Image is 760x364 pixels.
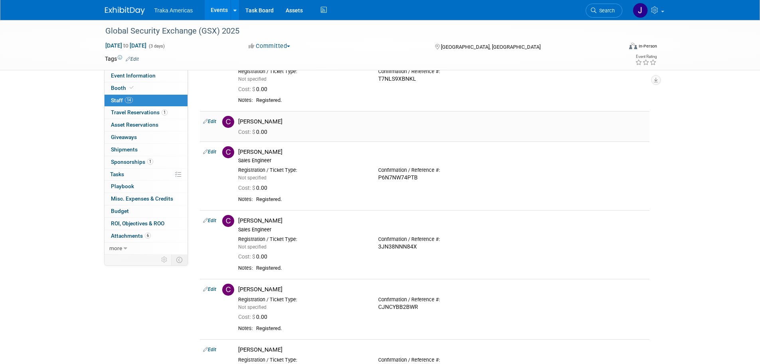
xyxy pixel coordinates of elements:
td: Personalize Event Tab Strip [158,255,172,265]
span: Cost: $ [238,314,256,320]
img: C.jpg [222,215,234,227]
div: CJNCYBB2BWR [378,304,506,311]
span: 6 [145,233,151,239]
a: Playbook [105,181,188,193]
div: 3JN38NNN84X [378,243,506,251]
div: Event Format [575,42,657,54]
div: [PERSON_NAME] [238,148,646,156]
div: Notes: [238,97,253,103]
img: C.jpg [222,284,234,296]
td: Tags [105,55,139,63]
div: Registration / Ticket Type: [238,357,366,363]
div: [PERSON_NAME] [238,118,646,125]
a: Misc. Expenses & Credits [105,193,188,205]
div: Registration / Ticket Type: [238,167,366,173]
a: Asset Reservations [105,119,188,131]
span: Booth [111,85,135,91]
span: 0.00 [238,253,270,260]
a: Tasks [105,169,188,181]
span: 0.00 [238,185,270,191]
span: Giveaways [111,134,137,140]
a: Edit [203,218,216,223]
a: Attachments6 [105,230,188,242]
span: Travel Reservations [111,109,168,115]
span: Asset Reservations [111,121,158,128]
a: Booth [105,82,188,94]
span: [GEOGRAPHIC_DATA], [GEOGRAPHIC_DATA] [441,44,541,50]
div: Registration / Ticket Type: [238,296,366,303]
div: Registered. [256,97,646,104]
div: [PERSON_NAME] [238,286,646,293]
span: 0.00 [238,314,270,320]
img: Jamie Saenz [633,3,648,18]
span: Cost: $ [238,86,256,92]
a: Travel Reservations1 [105,107,188,119]
div: Registration / Ticket Type: [238,236,366,243]
td: Toggle Event Tabs [171,255,188,265]
div: Notes: [238,325,253,332]
a: Budget [105,205,188,217]
div: P6N7NW74PTB [378,174,506,181]
a: Search [586,4,622,18]
a: ROI, Objectives & ROO [105,218,188,230]
span: Staff [111,97,133,103]
div: Notes: [238,196,253,203]
span: Not specified [238,175,266,181]
button: Committed [246,42,293,50]
span: Misc. Expenses & Credits [111,195,173,202]
span: Cost: $ [238,129,256,135]
span: Cost: $ [238,253,256,260]
span: Search [596,8,615,14]
div: Confirmation / Reference #: [378,236,506,243]
a: Sponsorships1 [105,156,188,168]
div: Sales Engineer [238,227,646,233]
span: Tasks [110,171,124,177]
span: Attachments [111,233,151,239]
a: Edit [203,149,216,155]
a: Edit [203,119,216,124]
div: Registration / Ticket Type: [238,68,366,75]
a: more [105,243,188,255]
div: Registered. [256,196,646,203]
span: 1 [147,159,153,165]
div: Registered. [256,325,646,332]
span: to [122,42,130,49]
a: Giveaways [105,131,188,143]
a: Staff14 [105,95,188,107]
span: Sponsorships [111,159,153,165]
a: Edit [203,347,216,352]
span: ROI, Objectives & ROO [111,220,164,227]
span: Not specified [238,76,266,82]
img: C.jpg [222,116,234,128]
div: Global Security Exchange (GSX) 2025 [103,24,610,38]
span: [DATE] [DATE] [105,42,147,49]
div: Confirmation / Reference #: [378,296,506,303]
a: Edit [126,56,139,62]
span: Not specified [238,304,266,310]
span: 0.00 [238,129,270,135]
span: Cost: $ [238,185,256,191]
span: 0.00 [238,86,270,92]
span: Shipments [111,146,138,153]
span: Traka Americas [154,7,193,14]
div: In-Person [638,43,657,49]
div: Notes: [238,265,253,271]
span: Not specified [238,244,266,250]
div: Confirmation / Reference #: [378,167,506,173]
img: Format-Inperson.png [629,43,637,49]
div: Registered. [256,265,646,272]
img: C.jpg [222,146,234,158]
a: Edit [203,286,216,292]
div: [PERSON_NAME] [238,346,646,354]
span: Budget [111,208,129,214]
span: 1 [162,109,168,115]
span: Playbook [111,183,134,189]
span: more [109,245,122,251]
div: [PERSON_NAME] [238,217,646,225]
a: Event Information [105,70,188,82]
span: 14 [125,97,133,103]
div: Sales Engineer [238,157,646,164]
div: Event Rating [635,55,657,59]
div: T7NLS9XBNKL [378,76,506,83]
a: Shipments [105,144,188,156]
